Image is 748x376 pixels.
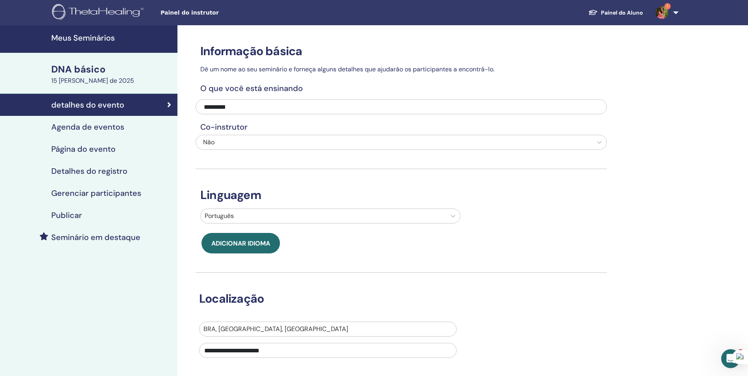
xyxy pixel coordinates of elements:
iframe: Intercom live chat [721,349,740,368]
h4: Detalhes do registro [51,166,127,176]
span: Adicionar idioma [211,239,270,248]
h4: Seminário em destaque [51,233,140,242]
h4: Meus Seminários [51,33,173,43]
h4: Publicar [51,210,82,220]
span: Painel do instrutor [160,9,279,17]
h4: Gerenciar participantes [51,188,141,198]
font: Painel do Aluno [601,9,643,16]
h3: Localização [194,292,596,306]
img: logo.png [52,4,146,22]
h4: O que você está ensinando [196,84,607,93]
h4: Agenda de eventos [51,122,124,132]
h4: Co-instrutor [196,122,607,132]
span: 1 [737,349,744,356]
span: Não [203,138,215,146]
button: Adicionar idioma [201,233,280,253]
h3: Linguagem [196,188,607,202]
a: Painel do Aluno [582,6,649,20]
span: 1 [664,3,671,9]
img: default.jpg [656,6,668,19]
div: 15 [PERSON_NAME] de 2025 [51,76,173,86]
h4: Página do evento [51,144,116,154]
a: DNA básico15 [PERSON_NAME] de 2025 [47,63,177,86]
p: Dê um nome ao seu seminário e forneça alguns detalhes que ajudarão os participantes a encontrá-lo. [196,65,607,74]
img: graduation-cap-white.svg [588,9,598,16]
h3: Informação básica [196,44,607,58]
h4: detalhes do evento [51,100,124,110]
div: DNA básico [51,63,173,76]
